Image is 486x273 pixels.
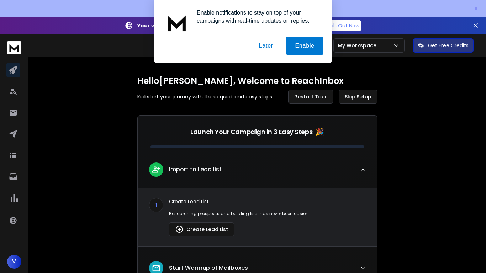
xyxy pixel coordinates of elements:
[169,222,234,236] button: Create Lead List
[7,255,21,269] button: V
[152,263,161,273] img: lead
[169,198,366,205] p: Create Lead List
[137,93,272,100] p: Kickstart your journey with these quick and easy steps
[169,211,366,216] p: Researching prospects and building lists has never been easier.
[250,37,282,55] button: Later
[149,198,163,212] div: 1
[138,188,377,246] div: leadImport to Lead list
[315,127,324,137] span: 🎉
[339,90,377,104] button: Skip Setup
[163,9,191,37] img: notification icon
[190,127,312,137] p: Launch Your Campaign in 3 Easy Steps
[169,264,248,272] p: Start Warmup of Mailboxes
[137,75,377,87] h1: Hello [PERSON_NAME] , Welcome to ReachInbox
[152,165,161,174] img: lead
[175,225,184,234] img: lead
[169,165,222,174] p: Import to Lead list
[345,93,371,100] span: Skip Setup
[138,157,377,188] button: leadImport to Lead list
[191,9,323,25] div: Enable notifications to stay on top of your campaigns with real-time updates on replies.
[288,90,333,104] button: Restart Tour
[286,37,323,55] button: Enable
